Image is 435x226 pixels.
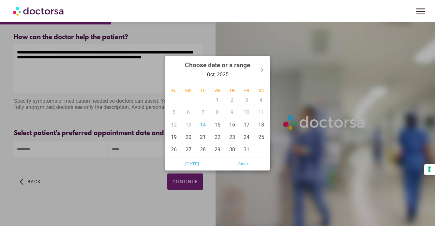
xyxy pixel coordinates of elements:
[254,131,268,143] div: 25
[217,158,268,169] button: Clear
[167,118,181,131] div: 12
[210,88,225,93] div: We
[167,143,181,156] div: 26
[239,88,254,93] div: Fr
[225,118,239,131] div: 16
[239,118,254,131] div: 17
[239,106,254,118] div: 10
[225,106,239,118] div: 9
[225,143,239,156] div: 30
[181,118,196,131] div: 13
[185,57,250,82] div: , 2025
[239,94,254,106] div: 3
[13,4,65,18] img: Doctorsa.com
[210,143,225,156] div: 29
[254,106,268,118] div: 11
[181,131,196,143] div: 20
[181,88,196,93] div: Mo
[210,94,225,106] div: 1
[196,88,210,93] div: Tu
[225,88,239,93] div: Th
[414,5,427,18] span: menu
[181,143,196,156] div: 27
[424,164,435,175] button: Your consent preferences for tracking technologies
[254,88,268,93] div: Sa
[210,106,225,118] div: 8
[207,71,215,77] strong: Oct
[196,118,210,131] div: 14
[210,131,225,143] div: 22
[181,106,196,118] div: 6
[169,159,216,169] span: [DATE]
[167,88,181,93] div: Su
[225,131,239,143] div: 23
[167,158,217,169] button: [DATE]
[196,143,210,156] div: 28
[210,118,225,131] div: 15
[254,118,268,131] div: 18
[254,94,268,106] div: 4
[239,143,254,156] div: 31
[219,159,266,169] span: Clear
[196,131,210,143] div: 21
[196,106,210,118] div: 7
[225,94,239,106] div: 2
[185,61,250,68] strong: Choose date or a range
[239,131,254,143] div: 24
[167,131,181,143] div: 19
[167,106,181,118] div: 5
